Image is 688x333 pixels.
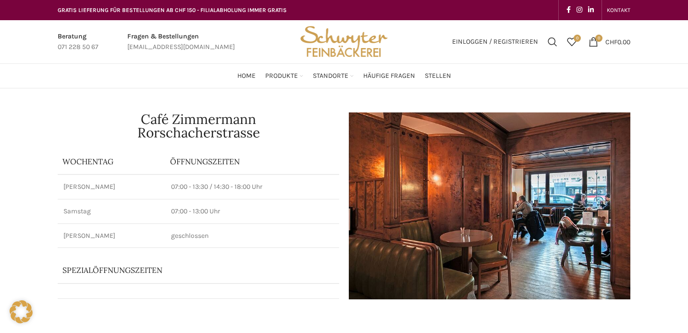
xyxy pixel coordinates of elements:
a: 0 [562,32,581,51]
a: Home [237,66,256,86]
a: KONTAKT [607,0,630,20]
a: Suchen [543,32,562,51]
a: Häufige Fragen [363,66,415,86]
p: ÖFFNUNGSZEITEN [170,156,334,167]
span: Häufige Fragen [363,72,415,81]
span: 0 [574,35,581,42]
h1: Café Zimmermann Rorschacherstrasse [58,112,339,139]
p: [PERSON_NAME] [63,182,160,192]
span: Produkte [265,72,298,81]
p: Spezialöffnungszeiten [62,265,307,275]
a: 0 CHF0.00 [584,32,635,51]
a: Einloggen / Registrieren [447,32,543,51]
div: Secondary navigation [602,0,635,20]
div: Main navigation [53,66,635,86]
span: KONTAKT [607,7,630,13]
span: 0 [595,35,602,42]
span: Home [237,72,256,81]
a: Stellen [425,66,451,86]
bdi: 0.00 [605,37,630,46]
p: geschlossen [171,231,333,241]
img: Bäckerei Schwyter [297,20,391,63]
a: Site logo [297,37,391,45]
span: Einloggen / Registrieren [452,38,538,45]
a: Infobox link [58,31,98,53]
span: GRATIS LIEFERUNG FÜR BESTELLUNGEN AB CHF 150 - FILIALABHOLUNG IMMER GRATIS [58,7,287,13]
p: 07:00 - 13:00 Uhr [171,207,333,216]
a: Instagram social link [574,3,585,17]
a: Linkedin social link [585,3,597,17]
a: Infobox link [127,31,235,53]
a: Produkte [265,66,303,86]
a: Standorte [313,66,354,86]
p: [PERSON_NAME] [63,231,160,241]
a: Facebook social link [564,3,574,17]
span: CHF [605,37,617,46]
p: 07:00 - 13:30 / 14:30 - 18:00 Uhr [171,182,333,192]
p: Wochentag [62,156,160,167]
span: Stellen [425,72,451,81]
span: Standorte [313,72,348,81]
p: Samstag [63,207,160,216]
div: Meine Wunschliste [562,32,581,51]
